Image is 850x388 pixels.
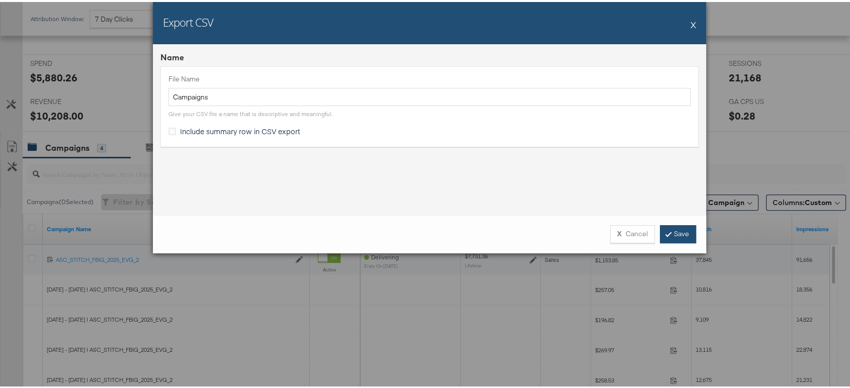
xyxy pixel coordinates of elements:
[168,108,332,116] div: Give your CSV file a name that is descriptive and meaningful.
[617,227,622,237] strong: X
[660,223,696,241] a: Save
[691,13,696,33] button: X
[168,72,691,82] label: File Name
[163,13,213,28] h2: Export CSV
[610,223,655,241] button: XCancel
[180,124,300,134] span: Include summary row in CSV export
[160,50,699,61] div: Name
